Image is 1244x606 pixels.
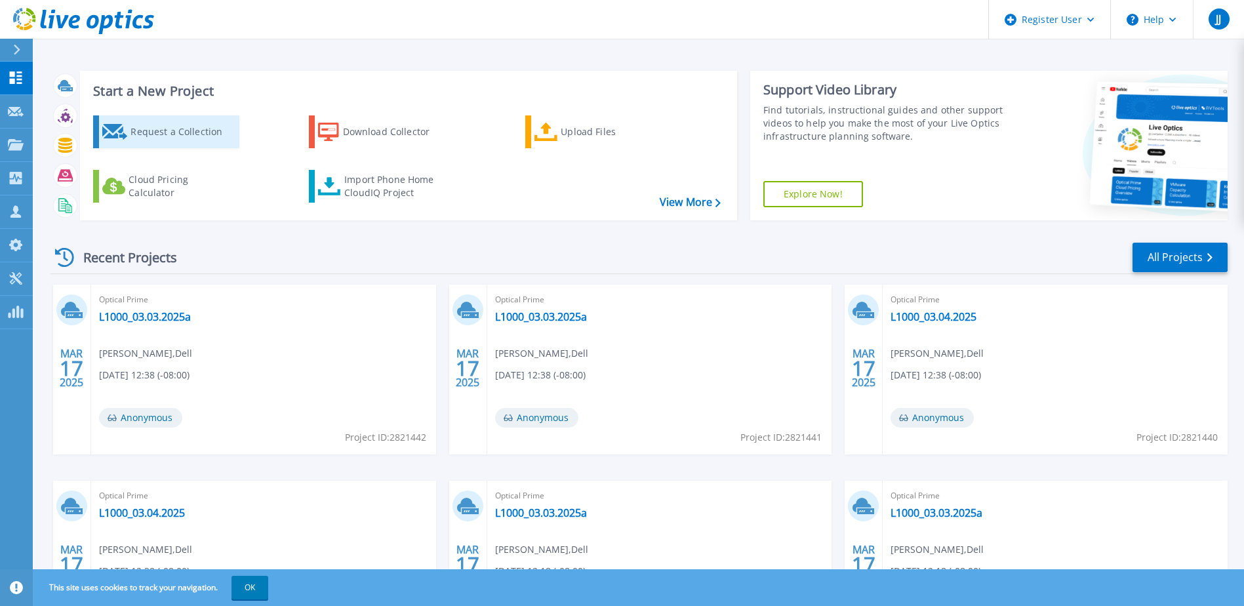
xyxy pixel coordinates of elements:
[50,241,195,273] div: Recent Projects
[60,363,83,374] span: 17
[99,368,190,382] span: [DATE] 12:38 (-08:00)
[93,84,720,98] h3: Start a New Project
[763,181,863,207] a: Explore Now!
[891,310,976,323] a: L1000_03.04.2025
[495,293,824,307] span: Optical Prime
[763,104,1007,143] div: Find tutorials, instructional guides and other support videos to help you make the most of your L...
[1216,14,1221,24] span: JJ
[231,576,268,599] button: OK
[99,542,192,557] span: [PERSON_NAME] , Dell
[99,408,182,428] span: Anonymous
[456,363,479,374] span: 17
[660,196,721,209] a: View More
[891,408,974,428] span: Anonymous
[99,346,192,361] span: [PERSON_NAME] , Dell
[891,346,984,361] span: [PERSON_NAME] , Dell
[344,173,447,199] div: Import Phone Home CloudIQ Project
[456,559,479,570] span: 17
[59,540,84,588] div: MAR 2025
[495,310,587,323] a: L1000_03.03.2025a
[891,542,984,557] span: [PERSON_NAME] , Dell
[852,363,875,374] span: 17
[891,506,982,519] a: L1000_03.03.2025a
[495,564,586,578] span: [DATE] 12:18 (-08:00)
[59,344,84,392] div: MAR 2025
[561,119,666,145] div: Upload Files
[1136,430,1218,445] span: Project ID: 2821440
[99,564,190,578] span: [DATE] 12:38 (-08:00)
[891,368,981,382] span: [DATE] 12:38 (-08:00)
[851,344,876,392] div: MAR 2025
[60,559,83,570] span: 17
[345,430,426,445] span: Project ID: 2821442
[455,344,480,392] div: MAR 2025
[93,115,239,148] a: Request a Collection
[763,81,1007,98] div: Support Video Library
[130,119,235,145] div: Request a Collection
[93,170,239,203] a: Cloud Pricing Calculator
[129,173,233,199] div: Cloud Pricing Calculator
[99,489,428,503] span: Optical Prime
[99,506,185,519] a: L1000_03.04.2025
[525,115,672,148] a: Upload Files
[851,540,876,588] div: MAR 2025
[99,310,191,323] a: L1000_03.03.2025a
[36,576,268,599] span: This site uses cookies to track your navigation.
[99,293,428,307] span: Optical Prime
[495,506,587,519] a: L1000_03.03.2025a
[891,489,1220,503] span: Optical Prime
[495,346,588,361] span: [PERSON_NAME] , Dell
[852,559,875,570] span: 17
[495,489,824,503] span: Optical Prime
[343,119,448,145] div: Download Collector
[309,115,455,148] a: Download Collector
[495,542,588,557] span: [PERSON_NAME] , Dell
[1133,243,1228,272] a: All Projects
[495,408,578,428] span: Anonymous
[891,564,981,578] span: [DATE] 12:18 (-08:00)
[495,368,586,382] span: [DATE] 12:38 (-08:00)
[455,540,480,588] div: MAR 2025
[740,430,822,445] span: Project ID: 2821441
[891,293,1220,307] span: Optical Prime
